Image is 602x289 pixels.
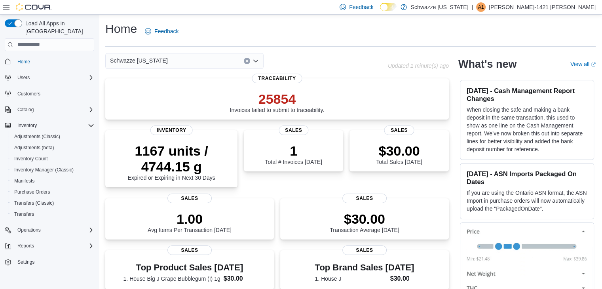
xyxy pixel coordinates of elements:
[14,225,94,235] span: Operations
[14,57,94,67] span: Home
[279,125,308,135] span: Sales
[14,257,94,267] span: Settings
[11,198,94,208] span: Transfers (Classic)
[230,91,325,107] p: 25854
[224,274,256,283] dd: $30.00
[14,200,54,206] span: Transfers (Classic)
[265,143,322,159] p: 1
[14,241,94,251] span: Reports
[22,19,94,35] span: Load All Apps in [GEOGRAPHIC_DATA]
[167,194,212,203] span: Sales
[110,56,168,65] span: Schwazze [US_STATE]
[252,74,302,83] span: Traceability
[2,104,97,115] button: Catalog
[265,143,322,165] div: Total # Invoices [DATE]
[315,275,387,283] dt: 1. House J
[8,175,97,186] button: Manifests
[476,2,486,12] div: Amanda-1421 Lyons
[2,72,97,83] button: Users
[230,91,325,113] div: Invoices failed to submit to traceability.
[244,58,250,64] button: Clear input
[17,227,41,233] span: Operations
[388,63,449,69] p: Updated 1 minute(s) ago
[112,143,231,181] div: Expired or Expiring in Next 30 Days
[11,198,57,208] a: Transfers (Classic)
[17,243,34,249] span: Reports
[342,245,387,255] span: Sales
[14,89,94,99] span: Customers
[16,3,51,11] img: Cova
[14,121,40,130] button: Inventory
[11,187,94,197] span: Purchase Orders
[467,106,587,153] p: When closing the safe and making a bank deposit in the same transaction, this used to show as one...
[112,143,231,175] p: 1167 units / 4744.15 g
[17,74,30,81] span: Users
[123,275,220,283] dt: 1. House Big J Grape Bubblegum (I) 1g
[478,2,484,12] span: A1
[5,53,94,289] nav: Complex example
[315,263,414,272] h3: Top Brand Sales [DATE]
[17,122,37,129] span: Inventory
[11,209,37,219] a: Transfers
[14,133,60,140] span: Adjustments (Classic)
[384,125,414,135] span: Sales
[142,23,182,39] a: Feedback
[2,240,97,251] button: Reports
[390,274,414,283] dd: $30.00
[342,194,387,203] span: Sales
[8,186,97,198] button: Purchase Orders
[11,176,94,186] span: Manifests
[8,131,97,142] button: Adjustments (Classic)
[11,143,94,152] span: Adjustments (beta)
[11,165,94,175] span: Inventory Manager (Classic)
[471,2,473,12] p: |
[8,142,97,153] button: Adjustments (beta)
[14,225,44,235] button: Operations
[150,125,193,135] span: Inventory
[14,73,33,82] button: Users
[14,189,50,195] span: Purchase Orders
[570,61,596,67] a: View allExternal link
[349,3,373,11] span: Feedback
[11,143,57,152] a: Adjustments (beta)
[2,256,97,268] button: Settings
[11,132,63,141] a: Adjustments (Classic)
[411,2,469,12] p: Schwazze [US_STATE]
[14,89,44,99] a: Customers
[2,88,97,99] button: Customers
[17,59,30,65] span: Home
[467,170,587,186] h3: [DATE] - ASN Imports Packaged On Dates
[489,2,596,12] p: [PERSON_NAME]-1421 [PERSON_NAME]
[123,263,256,272] h3: Top Product Sales [DATE]
[148,211,232,233] div: Avg Items Per Transaction [DATE]
[14,241,37,251] button: Reports
[8,198,97,209] button: Transfers (Classic)
[17,259,34,265] span: Settings
[14,178,34,184] span: Manifests
[380,3,397,11] input: Dark Mode
[105,21,137,37] h1: Home
[11,154,94,164] span: Inventory Count
[458,58,517,70] h2: What's new
[14,211,34,217] span: Transfers
[14,167,74,173] span: Inventory Manager (Classic)
[148,211,232,227] p: 1.00
[376,143,422,159] p: $30.00
[14,144,54,151] span: Adjustments (beta)
[11,187,53,197] a: Purchase Orders
[11,176,38,186] a: Manifests
[14,156,48,162] span: Inventory Count
[11,165,77,175] a: Inventory Manager (Classic)
[467,189,587,213] p: If you are using the Ontario ASN format, the ASN Import in purchase orders will now automatically...
[167,245,212,255] span: Sales
[8,209,97,220] button: Transfers
[330,211,399,233] div: Transaction Average [DATE]
[14,105,94,114] span: Catalog
[11,209,94,219] span: Transfers
[330,211,399,227] p: $30.00
[2,120,97,131] button: Inventory
[14,257,38,267] a: Settings
[591,62,596,67] svg: External link
[11,132,94,141] span: Adjustments (Classic)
